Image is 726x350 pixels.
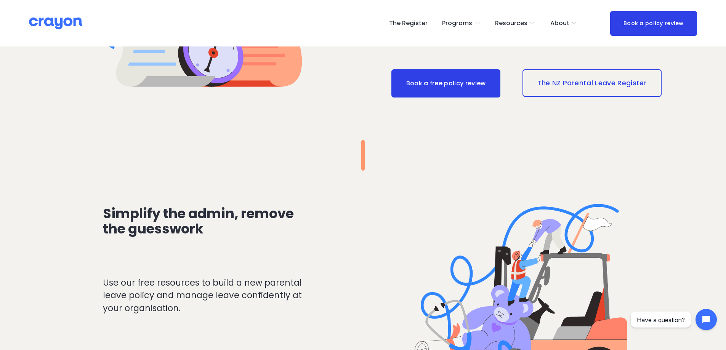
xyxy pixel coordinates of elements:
span: Resources [495,18,527,29]
span: Programs [442,18,472,29]
span: About [550,18,569,29]
a: Book a policy review [610,11,697,36]
p: Use our free resources to build a new parental leave policy and manage leave confidently at your ... [103,276,308,315]
a: folder dropdown [550,17,578,29]
span: Simplify the admin, remove the guesswork [103,204,296,238]
a: The NZ Parental Leave Register [522,69,662,97]
img: Crayon [29,17,82,30]
a: Book a free policy review [391,69,501,97]
a: folder dropdown [495,17,536,29]
a: folder dropdown [442,17,481,29]
a: The Register [389,17,428,29]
